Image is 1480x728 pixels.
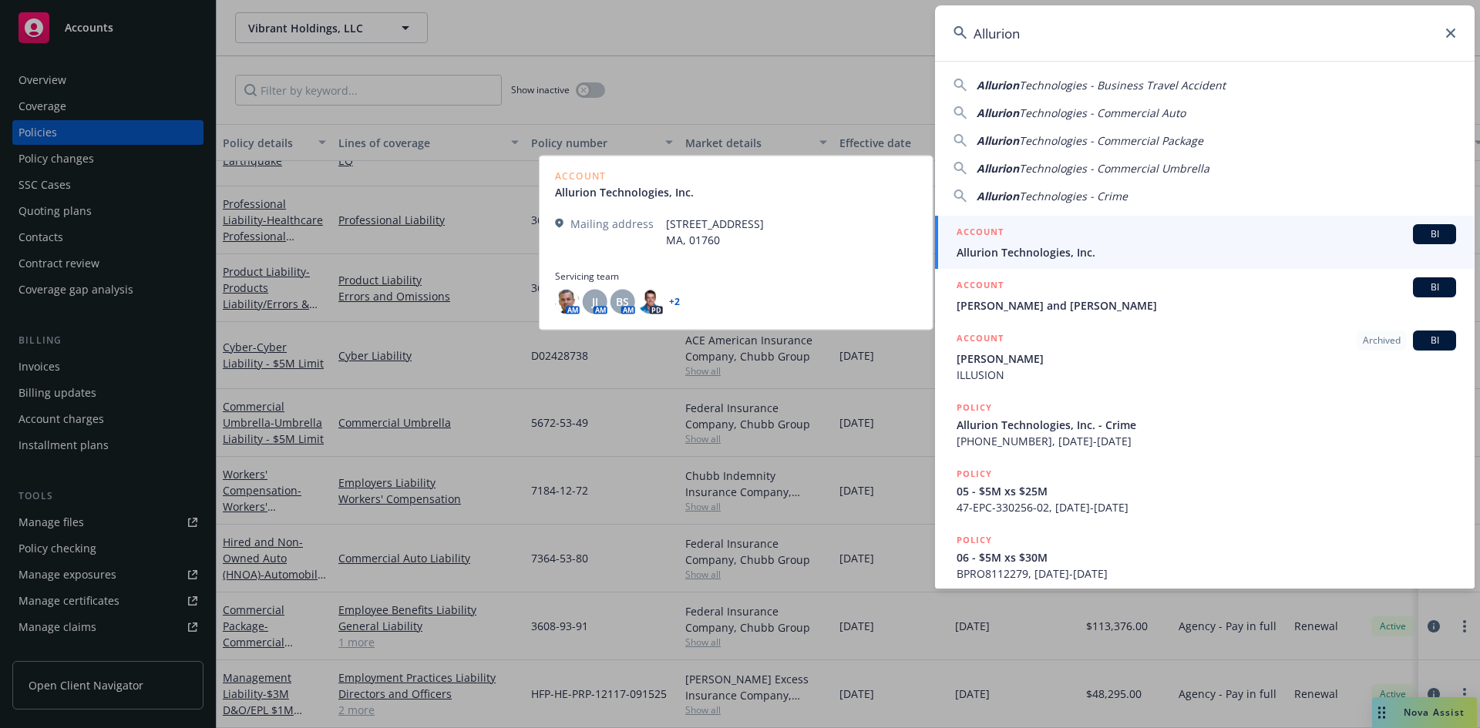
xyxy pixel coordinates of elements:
[957,433,1456,449] span: [PHONE_NUMBER], [DATE]-[DATE]
[1419,334,1450,347] span: BI
[957,224,1004,243] h5: ACCOUNT
[957,499,1456,515] span: 47-EPC-330256-02, [DATE]-[DATE]
[935,524,1475,590] a: POLICY06 - $5M xs $30MBPRO8112279, [DATE]-[DATE]
[1019,78,1226,92] span: Technologies - Business Travel Accident
[957,367,1456,383] span: ILLUSION
[1019,161,1209,176] span: Technologies - Commercial Umbrella
[957,549,1456,565] span: 06 - $5M xs $30M
[935,5,1475,61] input: Search...
[957,351,1456,367] span: [PERSON_NAME]
[977,78,1019,92] span: Allurion
[957,565,1456,582] span: BPRO8112279, [DATE]-[DATE]
[957,466,992,481] h5: POLICY
[977,133,1019,148] span: Allurion
[1363,334,1401,347] span: Archived
[957,400,992,415] h5: POLICY
[935,322,1475,391] a: ACCOUNTArchivedBI[PERSON_NAME]ILLUSION
[1019,106,1186,120] span: Technologies - Commercial Auto
[957,532,992,548] h5: POLICY
[1019,133,1203,148] span: Technologies - Commercial Package
[935,458,1475,524] a: POLICY05 - $5M xs $25M47-EPC-330256-02, [DATE]-[DATE]
[935,269,1475,322] a: ACCOUNTBI[PERSON_NAME] and [PERSON_NAME]
[957,244,1456,260] span: Allurion Technologies, Inc.
[957,483,1456,499] span: 05 - $5M xs $25M
[935,391,1475,458] a: POLICYAllurion Technologies, Inc. - Crime[PHONE_NUMBER], [DATE]-[DATE]
[977,189,1019,203] span: Allurion
[957,277,1004,296] h5: ACCOUNT
[977,161,1019,176] span: Allurion
[1419,280,1450,294] span: BI
[957,417,1456,433] span: Allurion Technologies, Inc. - Crime
[957,297,1456,314] span: [PERSON_NAME] and [PERSON_NAME]
[935,216,1475,269] a: ACCOUNTBIAllurion Technologies, Inc.
[957,330,1004,349] h5: ACCOUNT
[1019,189,1128,203] span: Technologies - Crime
[977,106,1019,120] span: Allurion
[1419,227,1450,241] span: BI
